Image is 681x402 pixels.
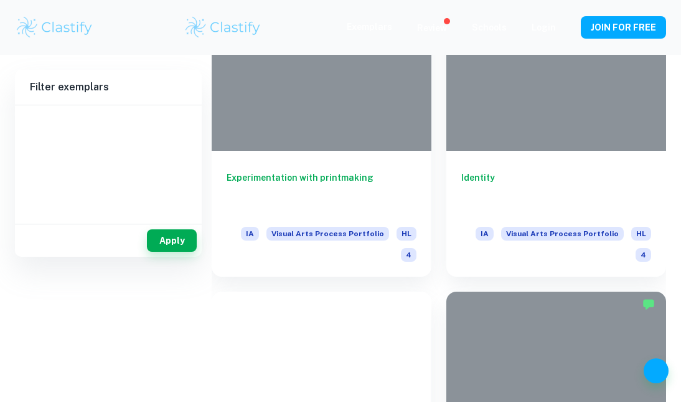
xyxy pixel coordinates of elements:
h6: Experimentation with printmaking [227,171,416,212]
span: HL [631,227,651,241]
span: 4 [636,248,651,262]
img: Clastify logo [184,15,263,40]
span: IA [476,227,494,241]
span: 4 [401,248,416,262]
p: Exemplars [347,20,392,34]
button: Apply [147,229,197,252]
span: Visual Arts Process Portfolio [266,227,389,241]
button: JOIN FOR FREE [581,16,666,39]
img: Clastify logo [15,15,94,40]
p: Review [417,21,447,35]
h6: Filter exemplars [15,70,202,105]
h6: Identity [461,171,651,212]
span: IA [241,227,259,241]
a: Schools [472,22,507,32]
img: Marked [642,298,655,310]
span: Visual Arts Process Portfolio [501,227,624,241]
button: Help and Feedback [644,358,669,383]
a: Login [532,22,556,32]
span: HL [397,227,416,241]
